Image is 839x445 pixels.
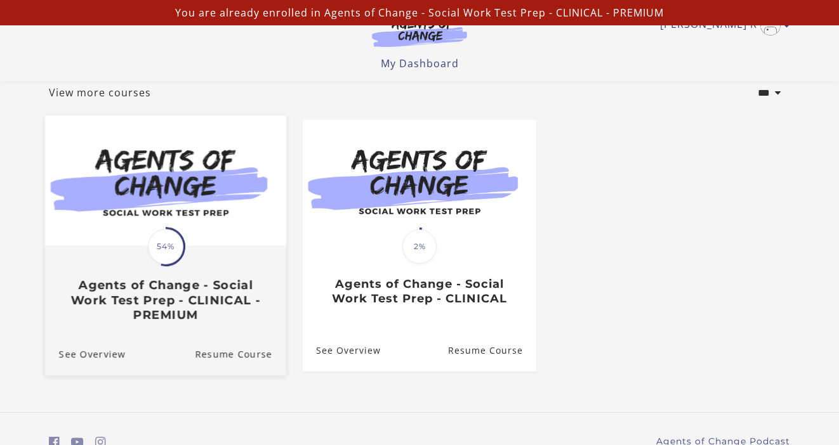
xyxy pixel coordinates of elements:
span: 54% [148,229,183,264]
a: Agents of Change - Social Work Test Prep - CLINICAL: See Overview [303,330,381,371]
a: Agents of Change - Social Work Test Prep - CLINICAL: Resume Course [448,330,536,371]
a: View more courses [49,85,151,100]
a: Agents of Change - Social Work Test Prep - CLINICAL - PREMIUM: Resume Course [195,333,286,375]
img: Agents of Change Logo [359,18,480,47]
a: Agents of Change - Social Work Test Prep - CLINICAL - PREMIUM: See Overview [45,333,126,375]
h3: Agents of Change - Social Work Test Prep - CLINICAL [316,277,522,306]
a: My Dashboard [381,56,459,70]
h3: Agents of Change - Social Work Test Prep - CLINICAL - PREMIUM [59,278,272,323]
a: Toggle menu [660,15,784,35]
p: You are already enrolled in Agents of Change - Social Work Test Prep - CLINICAL - PREMIUM [5,5,834,20]
span: 2% [402,229,437,264]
